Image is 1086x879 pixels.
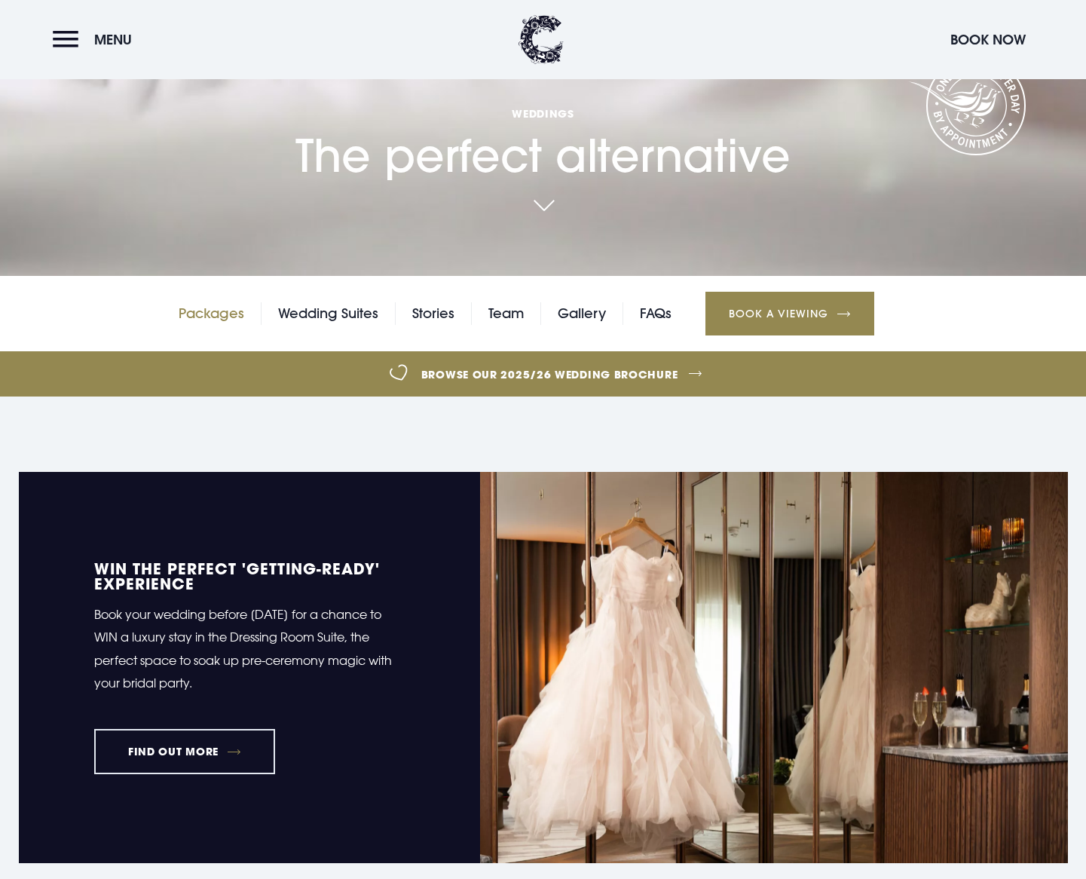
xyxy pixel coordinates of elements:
[179,302,244,325] a: Packages
[943,23,1033,56] button: Book Now
[558,302,606,325] a: Gallery
[94,729,276,774] a: FIND OUT MORE
[295,106,791,121] span: Weddings
[480,472,1068,863] img: Wedding Venue Northern Ireland
[412,302,454,325] a: Stories
[94,31,132,48] span: Menu
[640,302,671,325] a: FAQs
[53,23,139,56] button: Menu
[94,603,405,695] p: Book your wedding before [DATE] for a chance to WIN a luxury stay in the Dressing Room Suite, the...
[278,302,378,325] a: Wedding Suites
[488,302,524,325] a: Team
[705,292,874,335] a: Book a Viewing
[94,561,405,591] h5: WIN the perfect 'Getting-Ready' experience
[519,15,564,64] img: Clandeboye Lodge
